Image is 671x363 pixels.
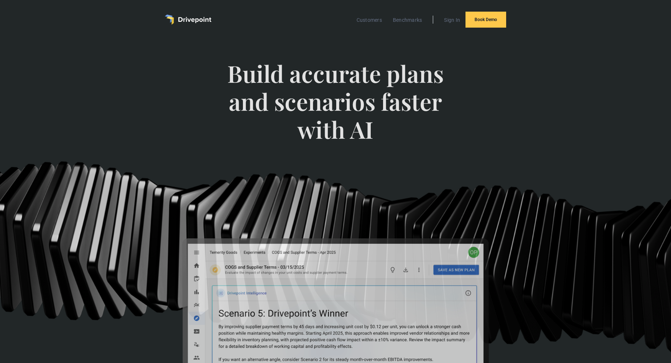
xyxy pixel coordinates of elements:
[465,12,506,28] a: Book Demo
[220,60,451,158] span: Build accurate plans and scenarios faster with AI
[389,15,426,25] a: Benchmarks
[165,15,211,25] a: home
[353,15,386,25] a: Customers
[440,15,464,25] a: Sign In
